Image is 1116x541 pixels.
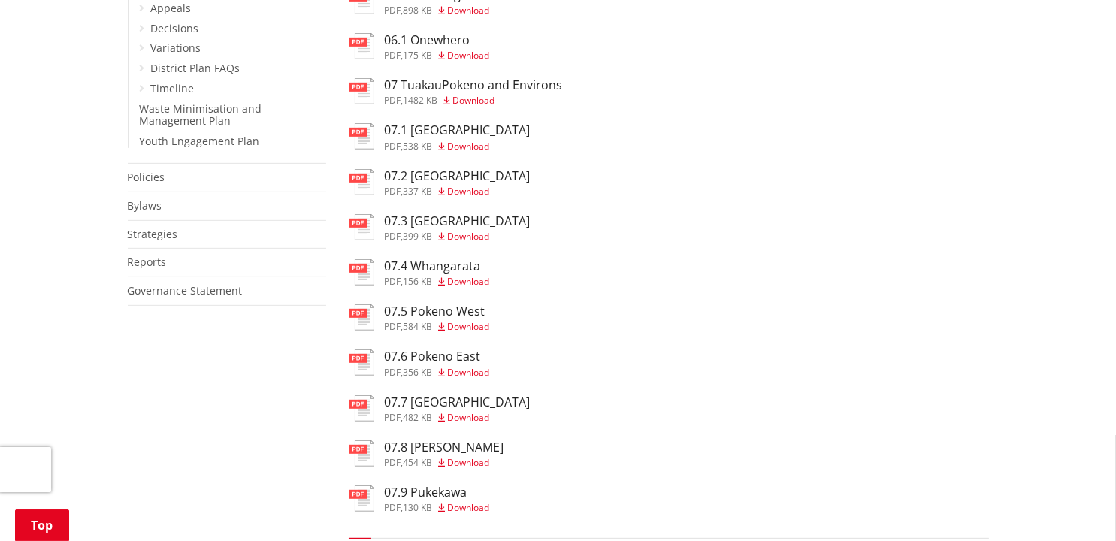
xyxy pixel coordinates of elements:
a: 06.1 Onewhero pdf,175 KB Download [349,33,490,60]
div: , [385,368,490,377]
span: 399 KB [404,230,433,243]
span: 584 KB [404,320,433,333]
div: , [385,142,531,151]
span: pdf [385,456,401,469]
span: Download [448,320,490,333]
span: pdf [385,501,401,514]
span: pdf [385,230,401,243]
a: 07.6 Pokeno East pdf,356 KB Download [349,349,490,376]
span: pdf [385,49,401,62]
h3: 07.2 [GEOGRAPHIC_DATA] [385,169,531,183]
a: Youth Engagement Plan [140,134,260,148]
span: Download [448,501,490,514]
a: Variations [151,41,201,55]
div: , [385,96,563,105]
span: Download [448,49,490,62]
span: 130 KB [404,501,433,514]
a: Policies [128,170,165,184]
a: Strategies [128,227,178,241]
a: 07 TuakauPokeno and Environs pdf,1482 KB Download [349,78,563,105]
span: pdf [385,4,401,17]
img: document-pdf.svg [349,349,374,376]
div: , [385,6,490,15]
div: , [385,51,490,60]
a: 07.5 Pokeno West pdf,584 KB Download [349,304,490,331]
h3: 07.6 Pokeno East [385,349,490,364]
span: 538 KB [404,140,433,153]
a: 07.4 Whangarata pdf,156 KB Download [349,259,490,286]
span: pdf [385,366,401,379]
span: pdf [385,411,401,424]
span: pdf [385,185,401,198]
a: District Plan FAQs [151,61,240,75]
span: pdf [385,320,401,333]
span: 156 KB [404,275,433,288]
h3: 07 TuakauPokeno and Environs [385,78,563,92]
iframe: Messenger Launcher [1047,478,1101,532]
span: Download [448,185,490,198]
div: , [385,413,531,422]
a: Waste Minimisation and Management Plan [140,101,262,128]
span: 898 KB [404,4,433,17]
span: Download [448,411,490,424]
span: Download [448,140,490,153]
h3: 07.3 [GEOGRAPHIC_DATA] [385,214,531,228]
img: document-pdf.svg [349,259,374,286]
a: Top [15,509,69,541]
h3: 07.1 [GEOGRAPHIC_DATA] [385,123,531,138]
img: document-pdf.svg [349,485,374,512]
h3: 07.8 [PERSON_NAME] [385,440,504,455]
div: , [385,322,490,331]
span: 337 KB [404,185,433,198]
a: 07.3 [GEOGRAPHIC_DATA] pdf,399 KB Download [349,214,531,241]
a: Appeals [151,1,192,15]
span: 356 KB [404,366,433,379]
img: document-pdf.svg [349,33,374,59]
div: , [385,232,531,241]
span: Download [448,366,490,379]
a: 07.9 Pukekawa pdf,130 KB Download [349,485,490,512]
span: Download [448,4,490,17]
img: document-pdf.svg [349,78,374,104]
div: , [385,503,490,512]
span: pdf [385,94,401,107]
a: Timeline [151,81,195,95]
span: 1482 KB [404,94,438,107]
a: 07.2 [GEOGRAPHIC_DATA] pdf,337 KB Download [349,169,531,196]
img: document-pdf.svg [349,169,374,195]
a: Bylaws [128,198,162,213]
span: 482 KB [404,411,433,424]
span: pdf [385,140,401,153]
a: Decisions [151,21,199,35]
div: , [385,277,490,286]
span: Download [448,275,490,288]
img: document-pdf.svg [349,214,374,240]
span: Download [448,456,490,469]
span: 175 KB [404,49,433,62]
img: document-pdf.svg [349,440,374,467]
img: document-pdf.svg [349,304,374,331]
h3: 07.4 Whangarata [385,259,490,274]
h3: 06.1 Onewhero [385,33,490,47]
a: Governance Statement [128,283,243,298]
span: Download [448,230,490,243]
h3: 07.9 Pukekawa [385,485,490,500]
img: document-pdf.svg [349,395,374,422]
span: 454 KB [404,456,433,469]
a: 07.8 [PERSON_NAME] pdf,454 KB Download [349,440,504,467]
span: Download [453,94,495,107]
div: , [385,187,531,196]
h3: 07.7 [GEOGRAPHIC_DATA] [385,395,531,410]
img: document-pdf.svg [349,123,374,150]
a: 07.7 [GEOGRAPHIC_DATA] pdf,482 KB Download [349,395,531,422]
div: , [385,458,504,467]
a: 07.1 [GEOGRAPHIC_DATA] pdf,538 KB Download [349,123,531,150]
h3: 07.5 Pokeno West [385,304,490,319]
a: Reports [128,255,167,269]
span: pdf [385,275,401,288]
